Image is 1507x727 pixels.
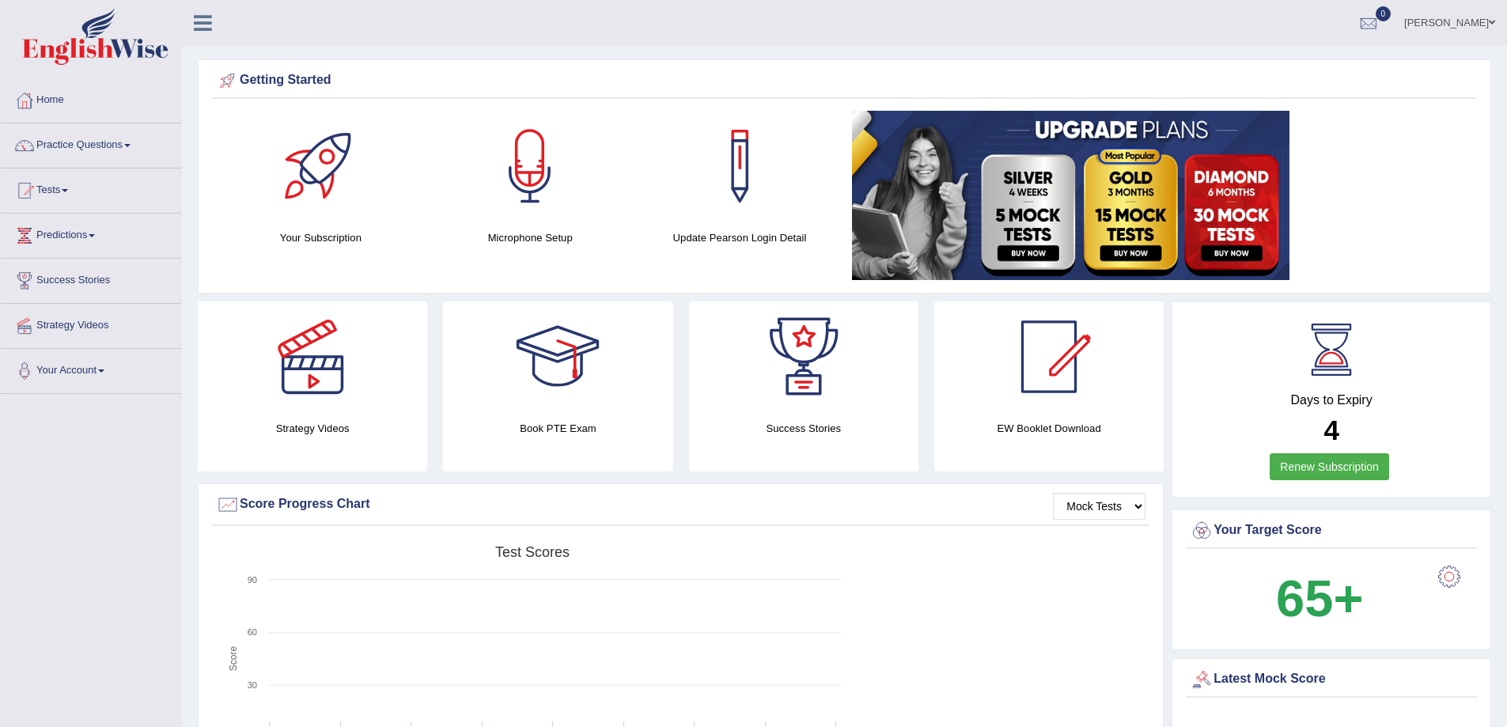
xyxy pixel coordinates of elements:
[248,575,257,585] text: 90
[248,627,257,637] text: 60
[1,214,181,253] a: Predictions
[1,123,181,163] a: Practice Questions
[1276,570,1363,627] b: 65+
[852,111,1289,280] img: small5.jpg
[216,493,1145,517] div: Score Progress Chart
[1323,415,1339,445] b: 4
[1190,393,1473,407] h4: Days to Expiry
[216,69,1473,93] div: Getting Started
[434,229,627,246] h4: Microphone Setup
[1190,668,1473,691] div: Latest Mock Score
[228,646,239,671] tspan: Score
[1,259,181,298] a: Success Stories
[689,420,918,437] h4: Success Stories
[1270,453,1389,480] a: Renew Subscription
[198,420,427,437] h4: Strategy Videos
[1,168,181,208] a: Tests
[248,680,257,690] text: 30
[495,544,570,560] tspan: Test scores
[1376,6,1392,21] span: 0
[1,304,181,343] a: Strategy Videos
[1,78,181,118] a: Home
[643,229,837,246] h4: Update Pearson Login Detail
[934,420,1164,437] h4: EW Booklet Download
[1,349,181,388] a: Your Account
[1190,519,1473,543] div: Your Target Score
[443,420,672,437] h4: Book PTE Exam
[224,229,418,246] h4: Your Subscription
